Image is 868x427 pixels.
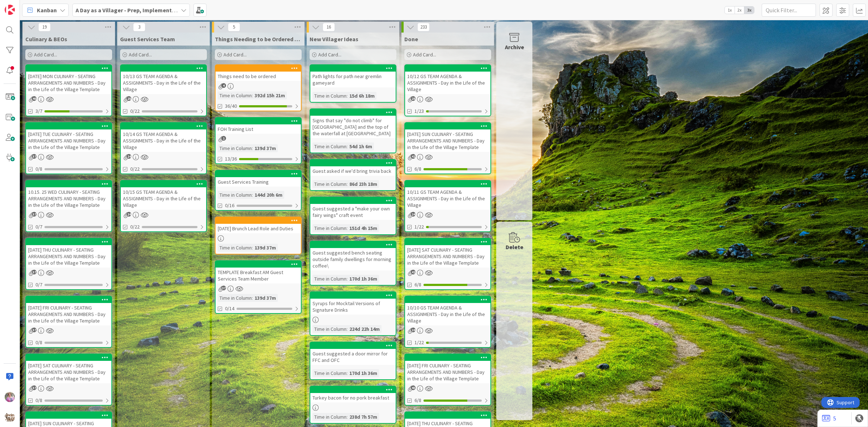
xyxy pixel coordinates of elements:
[216,124,301,134] div: FOH Training List
[26,72,111,94] div: [DATE] MON CULINARY - SEATING ARRANGEMENTS AND NUMBERS - Day in the Life of the Village Template
[252,294,253,302] span: :
[411,212,416,217] span: 24
[5,412,15,422] img: avatar
[121,181,206,210] div: 10/15 GS TEAM AGENDA & ASSIGNMENTS - Day in the Life of the Village
[216,171,301,187] div: Guest Services Training
[348,275,379,283] div: 170d 1h 36m
[411,154,416,159] span: 41
[310,204,396,220] div: Guest suggested a "make your own fairy wings" craft event
[414,107,424,115] span: 1/23
[413,51,436,58] span: Add Card...
[26,303,111,325] div: [DATE] FRI CULINARY - SEATING ARRANGEMENTS AND NUMBERS - Day in the Life of the Village Template
[310,160,396,176] div: Guest asked if we'd bring trivia back
[130,165,140,173] span: 0/22
[414,397,421,404] span: 6/8
[346,413,348,421] span: :
[310,387,396,402] div: Turkey bacon for no pork breakfast
[215,35,302,43] span: Things Needing to be Ordered - PUT IN CARD, Don't make new card
[34,51,57,58] span: Add Card...
[405,354,490,383] div: [DATE] FRI CULINARY - SEATING ARRANGEMENTS AND NUMBERS - Day in the Life of the Village Template
[312,413,346,421] div: Time in Column
[348,413,379,421] div: 238d 7h 57m
[218,144,252,152] div: Time in Column
[735,7,744,14] span: 2x
[218,191,252,199] div: Time in Column
[405,123,490,152] div: [DATE] SUN CULINARY - SEATING ARRANGEMENTS AND NUMBERS - Day in the Life of the Village Template
[414,339,424,346] span: 1/22
[312,180,346,188] div: Time in Column
[310,116,396,138] div: Signs that say "do not climb" for [GEOGRAPHIC_DATA] and the top of the waterfall at [GEOGRAPHIC_D...
[253,244,278,252] div: 139d 37m
[253,191,284,199] div: 144d 20h 6m
[346,180,348,188] span: :
[310,393,396,402] div: Turkey bacon for no pork breakfast
[417,23,430,31] span: 233
[318,51,341,58] span: Add Card...
[405,129,490,152] div: [DATE] SUN CULINARY - SEATING ARRANGEMENTS AND NUMBERS - Day in the Life of the Village Template
[414,281,421,289] span: 6/8
[224,51,247,58] span: Add Card...
[25,35,67,43] span: Culinary & BEOs
[414,165,421,173] span: 6/8
[348,180,379,188] div: 86d 23h 18m
[346,224,348,232] span: :
[312,142,346,150] div: Time in Column
[216,224,301,233] div: [DATE] Brunch Lead Role and Duties
[26,296,111,325] div: [DATE] FRI CULINARY - SEATING ARRANGEMENTS AND NUMBERS - Day in the Life of the Village Template
[312,224,346,232] div: Time in Column
[822,414,836,423] a: 5
[252,191,253,199] span: :
[130,223,140,231] span: 0/22
[411,270,416,274] span: 42
[127,154,131,159] span: 24
[218,244,252,252] div: Time in Column
[312,325,346,333] div: Time in Column
[38,23,51,31] span: 19
[120,35,175,43] span: Guest Services Team
[216,268,301,283] div: TEMPLATE Breakfast AM Guest Services Team Member
[225,305,234,312] span: 0/14
[32,270,37,274] span: 37
[253,294,278,302] div: 139d 37m
[5,392,15,402] img: OM
[405,72,490,94] div: 10/12 GS TEAM AGENDA & ASSIGNMENTS - Day in the Life of the Village
[15,1,33,10] span: Support
[310,299,396,315] div: Syrups for Mocktail Versions of Signature Drinks
[221,286,226,290] span: 37
[218,294,252,302] div: Time in Column
[32,385,37,390] span: 37
[405,361,490,383] div: [DATE] FRI CULINARY - SEATING ARRANGEMENTS AND NUMBERS - Day in the Life of the Village Template
[405,303,490,325] div: 10/10 GS TEAM AGENDA & ASSIGNMENTS - Day in the Life of the Village
[225,102,237,110] span: 36/40
[221,83,226,88] span: 4
[216,217,301,233] div: [DATE] Brunch Lead Role and Duties
[346,92,348,100] span: :
[216,177,301,187] div: Guest Services Training
[26,187,111,210] div: 10.15. 25 WED CULINARY - SEATING ARRANGEMENTS AND NUMBERS - Day in the Life of the Village Template
[405,245,490,268] div: [DATE] SAT CULINARY - SEATING ARRANGEMENTS AND NUMBERS - Day in the Life of the Village Template
[310,35,358,43] span: New Villager Ideas
[405,65,490,94] div: 10/12 GS TEAM AGENDA & ASSIGNMENTS - Day in the Life of the Village
[26,239,111,268] div: [DATE] THU CULINARY - SEATING ARRANGEMENTS AND NUMBERS - Day in the Life of the Village Template
[218,91,252,99] div: Time in Column
[310,197,396,220] div: Guest suggested a "make your own fairy wings" craft event
[310,242,396,270] div: Guest suggested bench seating outside family dwellings for morning coffee\
[346,325,348,333] span: :
[323,23,335,31] span: 16
[26,361,111,383] div: [DATE] SAT CULINARY - SEATING ARRANGEMENTS AND NUMBERS - Day in the Life of the Village Template
[5,5,15,15] img: Visit kanbanzone.com
[253,144,278,152] div: 139d 37m
[346,142,348,150] span: :
[346,369,348,377] span: :
[310,72,396,87] div: Path lights for path near gremlin gameyard
[121,123,206,152] div: 10/14 GS TEAM AGENDA & ASSIGNMENTS - Day in the Life of the Village
[133,23,145,31] span: 3
[225,202,234,209] span: 0/16
[414,223,424,231] span: 1/22
[253,91,287,99] div: 392d 15h 21m
[411,385,416,390] span: 43
[405,181,490,210] div: 10/11 GS TEAM AGENDA & ASSIGNMENTS - Day in the Life of the Village
[762,4,816,17] input: Quick Filter...
[312,369,346,377] div: Time in Column
[221,136,226,141] span: 1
